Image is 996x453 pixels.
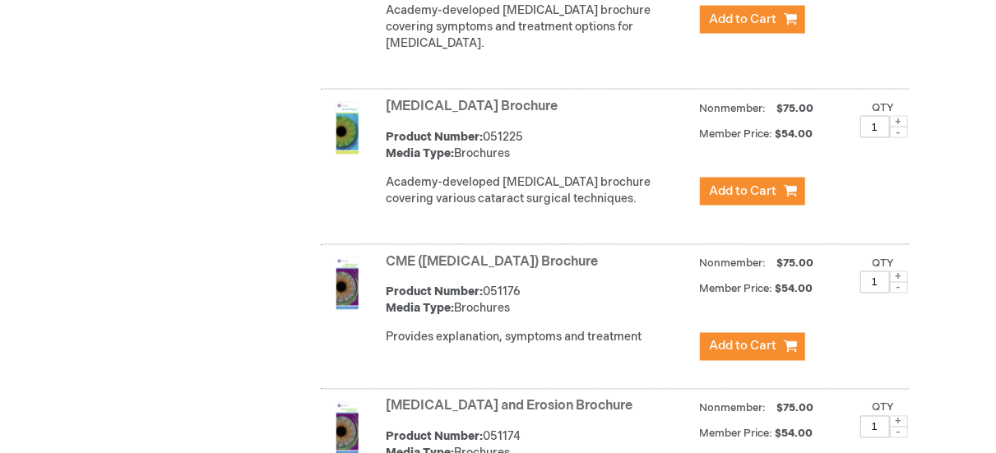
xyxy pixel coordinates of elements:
strong: Member Price: [700,283,773,296]
button: Add to Cart [700,178,805,206]
button: Add to Cart [700,333,805,361]
input: Qty [860,116,890,138]
span: Add to Cart [710,339,777,354]
a: [MEDICAL_DATA] Brochure [387,99,558,114]
strong: Media Type: [387,302,455,316]
strong: Member Price: [700,127,773,141]
p: Academy-developed [MEDICAL_DATA] brochure covering symptoms and treatment options for [MEDICAL_DA... [387,2,692,52]
input: Qty [860,271,890,294]
strong: Nonmember: [700,254,767,275]
div: Academy-developed [MEDICAL_DATA] brochure covering various cataract surgical techniques. [387,174,692,207]
span: $75.00 [775,402,817,415]
span: $54.00 [776,283,816,296]
strong: Product Number: [387,285,484,299]
img: CME (Cystoid Macular Edema) Brochure [321,257,373,310]
img: Cataract Surgery Brochure [321,102,373,155]
a: CME ([MEDICAL_DATA]) Brochure [387,254,599,270]
label: Qty [873,101,895,114]
label: Qty [873,257,895,270]
span: $54.00 [776,428,816,441]
strong: Member Price: [700,428,773,441]
strong: Media Type: [387,146,455,160]
a: [MEDICAL_DATA] and Erosion Brochure [387,399,633,414]
div: 051176 Brochures [387,284,692,317]
div: Provides explanation, symptoms and treatment [387,330,692,346]
span: $75.00 [775,102,817,115]
span: $75.00 [775,257,817,270]
strong: Nonmember: [700,399,767,419]
div: 051225 Brochures [387,129,692,162]
strong: Nonmember: [700,99,767,119]
span: Add to Cart [710,12,777,27]
span: $54.00 [776,127,816,141]
label: Qty [873,401,895,414]
strong: Product Number: [387,130,484,144]
input: Qty [860,416,890,438]
strong: Product Number: [387,430,484,444]
span: Add to Cart [710,183,777,199]
button: Add to Cart [700,6,805,34]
